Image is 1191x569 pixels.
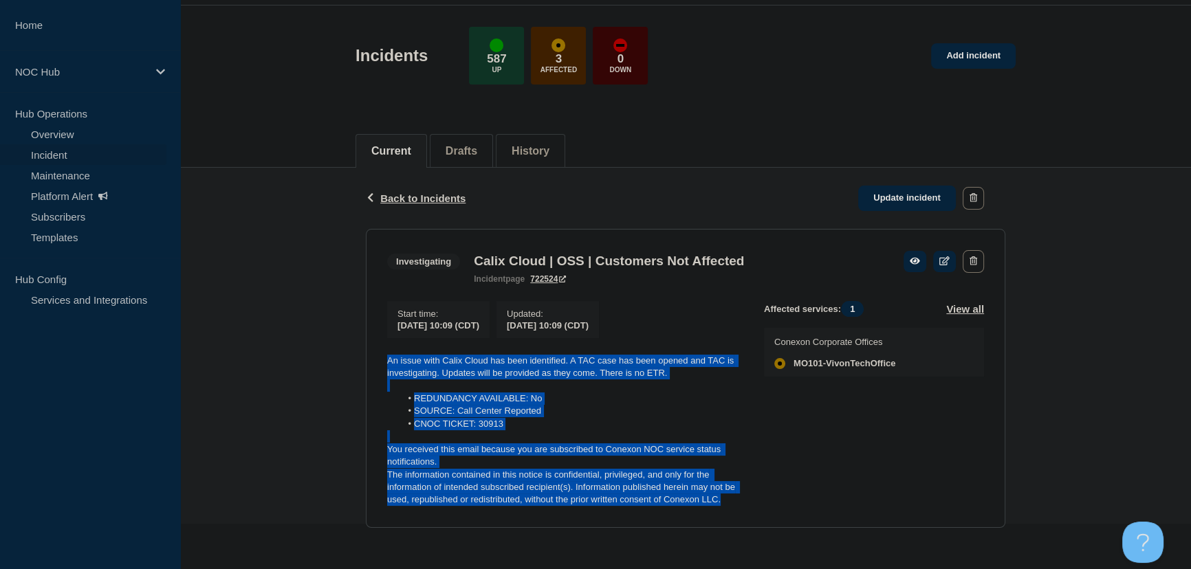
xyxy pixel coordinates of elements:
[387,443,742,469] p: You received this email because you are subscribed to Conexon NOC service status notifications.
[356,46,428,65] h1: Incidents
[380,192,466,204] span: Back to Incidents
[487,52,506,66] p: 587
[613,38,627,52] div: down
[397,309,479,319] p: Start time :
[774,358,785,369] div: affected
[540,66,577,74] p: Affected
[371,145,411,157] button: Current
[446,145,477,157] button: Drafts
[387,469,742,506] p: The information contained in this notice is confidential, privileged, and only for the informatio...
[492,66,501,74] p: Up
[387,254,460,269] span: Investigating
[401,418,743,430] li: CNOC TICKET: 30913
[366,192,466,204] button: Back to Incidents
[387,355,742,380] p: An issue with Calix Cloud has been identified. A TAC case has been opened and TAC is investigatin...
[556,52,562,66] p: 3
[397,320,479,331] span: [DATE] 10:09 (CDT)
[610,66,632,74] p: Down
[490,38,503,52] div: up
[15,66,147,78] p: NOC Hub
[530,274,566,284] a: 722524
[931,43,1016,69] a: Add incident
[774,337,895,347] p: Conexon Corporate Offices
[1122,522,1163,563] iframe: Help Scout Beacon - Open
[474,274,525,284] p: page
[474,274,505,284] span: incident
[401,392,743,405] li: REDUNDANCY AVAILABLE: No
[551,38,565,52] div: affected
[618,52,624,66] p: 0
[794,358,895,369] span: MO101-VivonTechOffice
[764,301,871,317] span: Affected services:
[507,319,589,331] div: [DATE] 10:09 (CDT)
[512,145,549,157] button: History
[841,301,864,317] span: 1
[858,186,956,211] a: Update incident
[474,254,744,269] h3: Calix Cloud | OSS | Customers Not Affected
[401,405,743,417] li: SOURCE: Call Center Reported
[507,309,589,319] p: Updated :
[946,301,984,317] button: View all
